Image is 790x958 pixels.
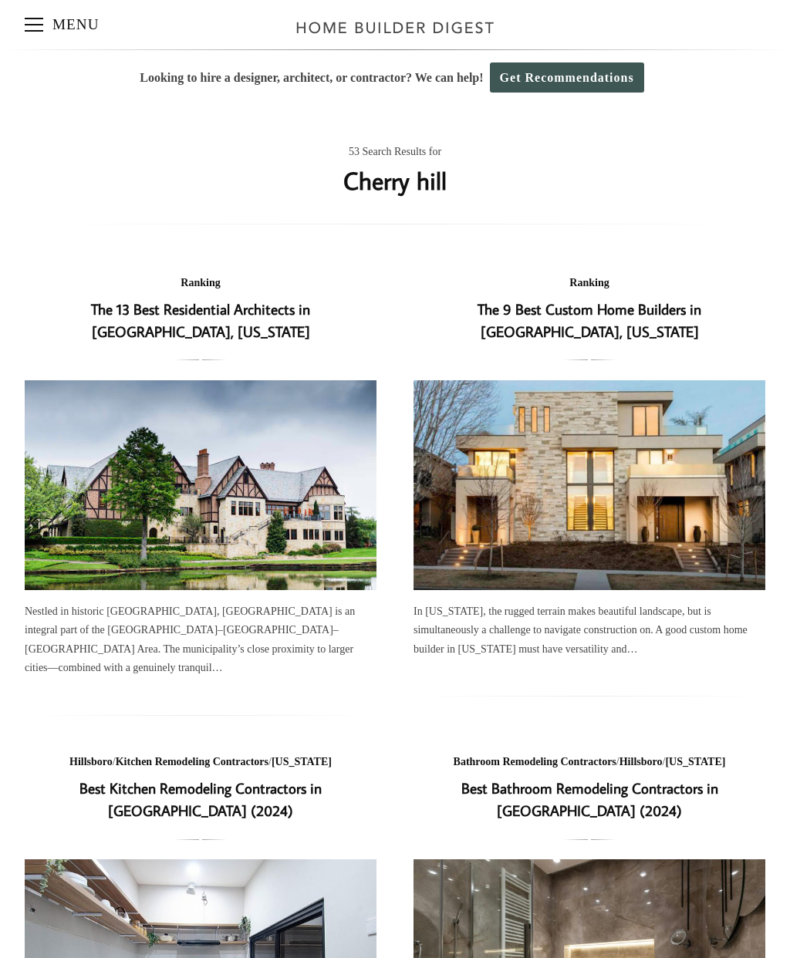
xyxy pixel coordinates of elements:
a: Kitchen Remodeling Contractors [116,756,268,767]
img: Home Builder Digest [289,12,501,42]
a: Hillsboro [620,756,663,767]
a: The 9 Best Custom Home Builders in [GEOGRAPHIC_DATA], [US_STATE] [414,380,765,590]
a: Get Recommendations [490,62,644,93]
a: Ranking [569,277,609,288]
a: [US_STATE] [272,756,332,767]
a: The 13 Best Residential Architects in [GEOGRAPHIC_DATA], [US_STATE] [91,299,310,341]
a: Ranking [181,277,220,288]
h1: Cherry hill [343,162,447,199]
div: In [US_STATE], the rugged terrain makes beautiful landscape, but is simultaneously a challenge to... [414,602,765,659]
span: 53 Search Results for [349,143,441,162]
span: Menu [25,24,43,25]
a: The 9 Best Custom Home Builders in [GEOGRAPHIC_DATA], [US_STATE] [478,299,701,341]
a: [US_STATE] [665,756,725,767]
div: / / [25,753,376,772]
a: Hillsboro [69,756,113,767]
a: Bathroom Remodeling Contractors [454,756,616,767]
a: Best Kitchen Remodeling Contractors in [GEOGRAPHIC_DATA] (2024) [79,778,322,820]
div: / / [414,753,765,772]
a: Best Bathroom Remodeling Contractors in [GEOGRAPHIC_DATA] (2024) [461,778,718,820]
div: Nestled in historic [GEOGRAPHIC_DATA], [GEOGRAPHIC_DATA] is an integral part of the [GEOGRAPHIC_D... [25,602,376,678]
a: The 13 Best Residential Architects in [GEOGRAPHIC_DATA], [US_STATE] [25,380,376,590]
